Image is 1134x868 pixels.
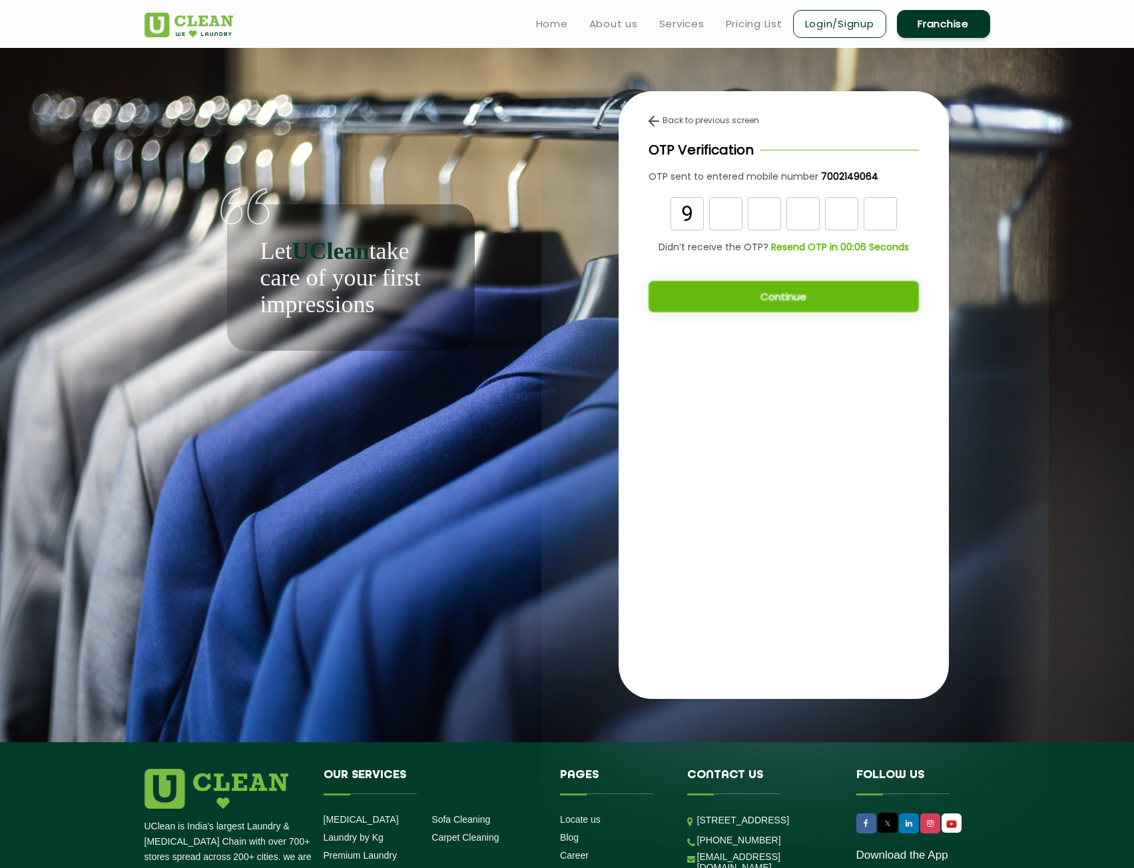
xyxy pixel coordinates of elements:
h4: Pages [560,769,667,794]
p: OTP Verification [649,140,754,160]
p: [STREET_ADDRESS] [697,813,836,828]
img: UClean Laundry and Dry Cleaning [144,13,233,37]
a: Download the App [856,849,948,862]
a: Career [560,850,589,861]
a: Franchise [897,10,990,38]
b: 7002149064 [821,170,878,183]
img: quote-img [220,188,270,225]
a: Premium Laundry [324,850,398,861]
a: About us [589,16,638,32]
h4: Contact us [687,769,836,794]
a: Login/Signup [793,10,886,38]
div: Back to previous screen [649,114,919,126]
img: back-arrow.svg [649,116,659,126]
a: Carpet Cleaning [431,832,499,843]
h4: Follow us [856,769,974,794]
a: Sofa Cleaning [431,814,490,825]
a: Locate us [560,814,601,825]
a: [MEDICAL_DATA] [324,814,399,825]
a: Services [659,16,705,32]
h4: Our Services [324,769,541,794]
img: logo.png [144,769,288,809]
a: 7002149064 [818,170,878,184]
span: OTP sent to entered mobile number [649,170,818,183]
img: UClean Laundry and Dry Cleaning [943,817,960,831]
p: Let take care of your first impressions [260,238,441,318]
b: UClean [292,238,369,264]
a: Resend OTP in 00:06 Seconds [768,240,909,254]
a: Laundry by Kg [324,832,384,843]
a: [PHONE_NUMBER] [697,835,781,845]
a: Pricing List [726,16,782,32]
a: Home [536,16,568,32]
span: Didn’t receive the OTP? [659,240,768,254]
a: Blog [560,832,579,843]
b: Resend OTP in 00:06 Seconds [771,240,909,254]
